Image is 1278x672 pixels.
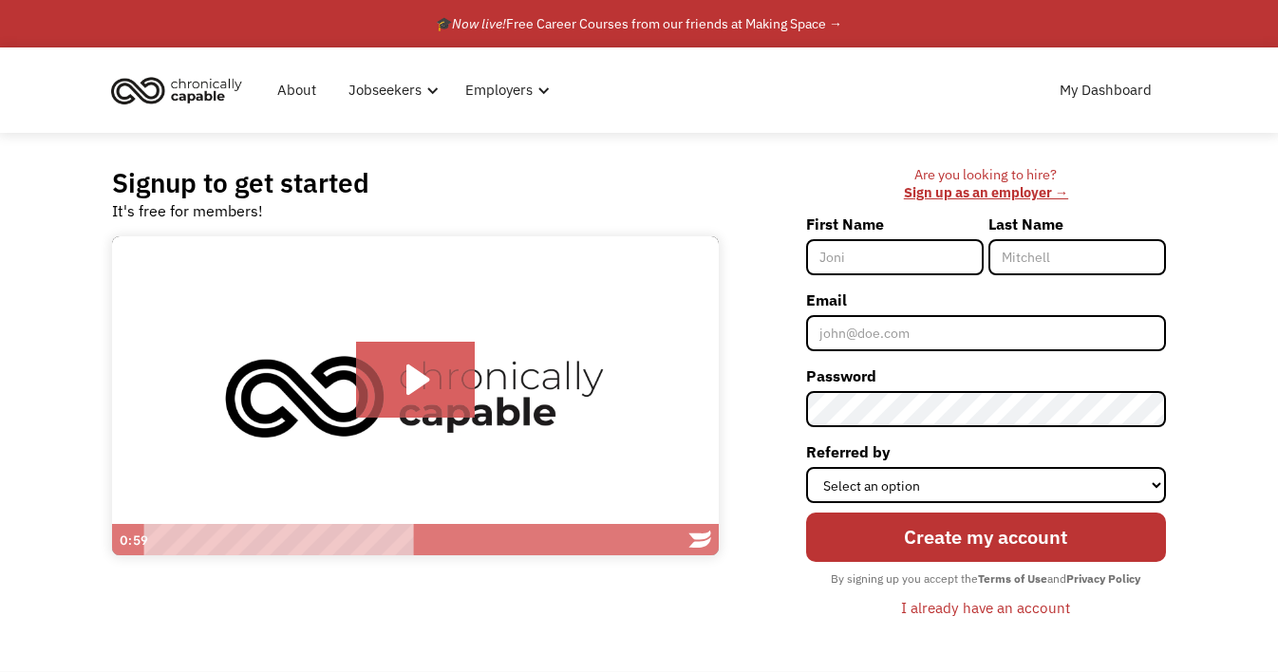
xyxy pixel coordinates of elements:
[887,591,1084,624] a: I already have an account
[356,342,475,418] button: Play Video: Introducing Chronically Capable
[105,69,248,111] img: Chronically Capable logo
[901,596,1070,619] div: I already have an account
[454,60,555,121] div: Employers
[806,239,984,275] input: Joni
[988,209,1166,239] label: Last Name
[681,524,719,556] a: Wistia Logo -- Learn More
[821,567,1150,591] div: By signing up you accept the and
[465,79,533,102] div: Employers
[112,199,263,222] div: It's free for members!
[904,183,1068,201] a: Sign up as an employer →
[266,60,328,121] a: About
[806,209,984,239] label: First Name
[988,239,1166,275] input: Mitchell
[806,513,1166,562] input: Create my account
[806,361,1166,391] label: Password
[806,437,1166,467] label: Referred by
[105,69,256,111] a: home
[112,236,719,557] img: Introducing Chronically Capable
[806,166,1166,201] div: Are you looking to hire? ‍
[112,166,369,199] h2: Signup to get started
[337,60,444,121] div: Jobseekers
[452,15,506,32] em: Now live!
[154,524,671,556] div: Playbar
[436,12,842,35] div: 🎓 Free Career Courses from our friends at Making Space →
[806,315,1166,351] input: john@doe.com
[978,571,1047,586] strong: Terms of Use
[1066,571,1140,586] strong: Privacy Policy
[806,209,1166,624] form: Member-Signup-Form
[348,79,422,102] div: Jobseekers
[1048,60,1163,121] a: My Dashboard
[806,285,1166,315] label: Email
